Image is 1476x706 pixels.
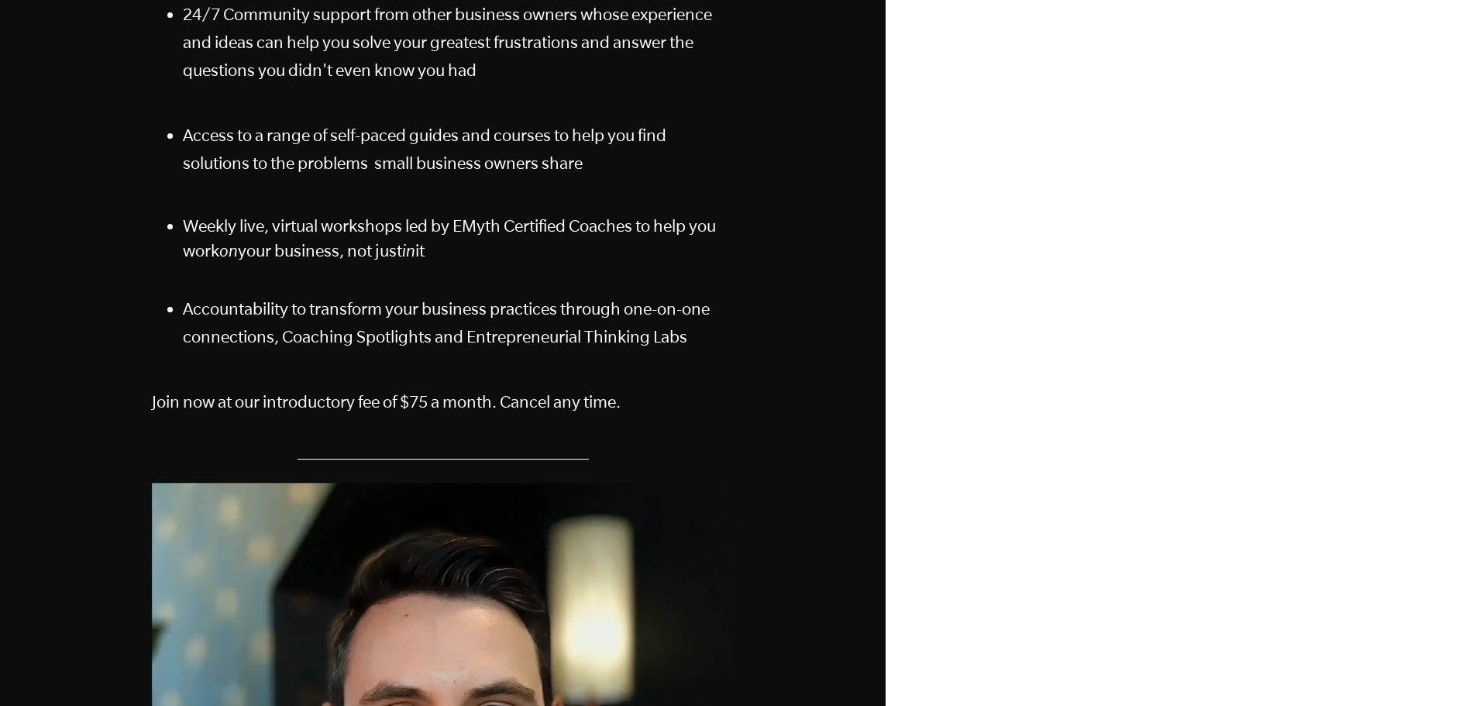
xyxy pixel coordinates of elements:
iframe: Chat Widget [1399,632,1476,706]
em: in [402,241,415,260]
span: your business, not just [238,241,402,260]
span: Accountability to transform your business practices through one-on-one connections, Coaching Spot... [183,299,710,346]
span: it [415,241,425,260]
span: Access to a range of self-paced guides and courses to help you find solutions to the problems sma... [183,126,666,172]
p: Join now at our introductory fee of $75 a month. Cancel any time. [152,387,735,415]
em: on [219,241,238,260]
span: Weekly live, virtual workshops led by EMyth Certified Coaches to help you work [183,216,716,260]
